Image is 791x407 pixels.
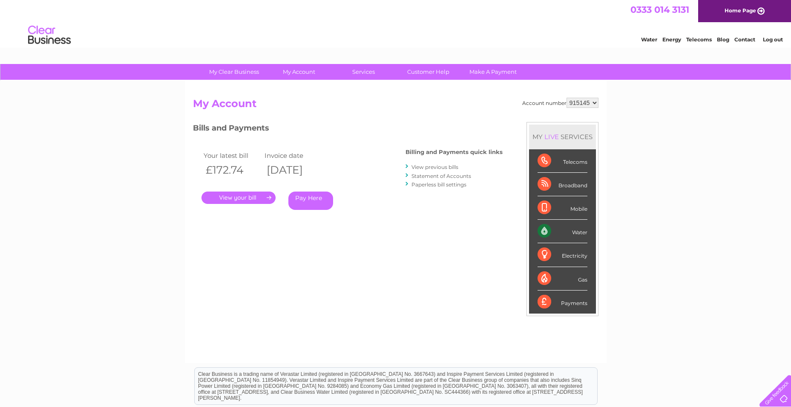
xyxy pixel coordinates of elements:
[522,98,598,108] div: Account number
[641,36,657,43] a: Water
[264,64,334,80] a: My Account
[538,149,587,173] div: Telecoms
[193,98,598,114] h2: My Account
[411,164,458,170] a: View previous bills
[193,122,503,137] h3: Bills and Payments
[195,5,597,41] div: Clear Business is a trading name of Verastar Limited (registered in [GEOGRAPHIC_DATA] No. 3667643...
[28,22,71,48] img: logo.png
[529,125,596,149] div: MY SERVICES
[201,192,276,204] a: .
[538,196,587,220] div: Mobile
[199,64,269,80] a: My Clear Business
[543,133,561,141] div: LIVE
[262,150,324,161] td: Invoice date
[201,161,263,179] th: £172.74
[538,267,587,291] div: Gas
[630,4,689,15] a: 0333 014 3131
[717,36,729,43] a: Blog
[288,192,333,210] a: Pay Here
[458,64,528,80] a: Make A Payment
[662,36,681,43] a: Energy
[201,150,263,161] td: Your latest bill
[328,64,399,80] a: Services
[538,291,587,314] div: Payments
[538,220,587,243] div: Water
[763,36,783,43] a: Log out
[411,173,471,179] a: Statement of Accounts
[538,243,587,267] div: Electricity
[734,36,755,43] a: Contact
[406,149,503,155] h4: Billing and Payments quick links
[411,181,466,188] a: Paperless bill settings
[686,36,712,43] a: Telecoms
[538,173,587,196] div: Broadband
[393,64,463,80] a: Customer Help
[262,161,324,179] th: [DATE]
